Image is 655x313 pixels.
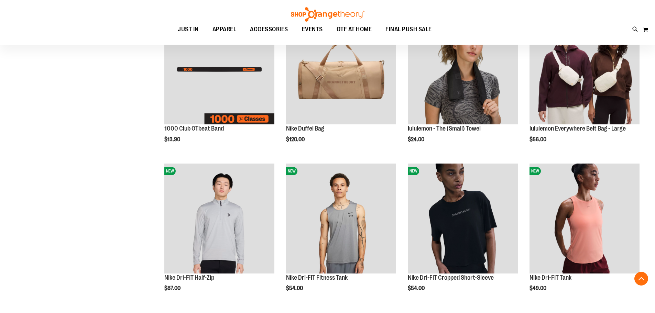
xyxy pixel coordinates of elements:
[290,7,365,22] img: Shop Orangetheory
[286,164,396,273] img: Nike Dri-FIT Fitness Tank
[164,125,224,132] a: 1000 Club OTbeat Band
[283,11,400,160] div: product
[286,125,324,132] a: Nike Duffel Bag
[161,11,278,157] div: product
[379,22,439,37] a: FINAL PUSH SALE
[530,164,640,275] a: Nike Dri-FIT TankNEW
[408,164,518,275] a: Nike Dri-FIT Cropped Short-SleeveNEW
[286,14,396,125] a: Nike Duffel BagNEW
[530,136,547,143] span: $56.00
[337,22,372,37] span: OTF AT HOME
[408,285,426,291] span: $54.00
[178,22,199,37] span: JUST IN
[164,167,176,175] span: NEW
[302,22,323,37] span: EVENTS
[286,164,396,275] a: Nike Dri-FIT Fitness TankNEW
[212,22,237,37] span: APPAREL
[634,272,648,286] button: Back To Top
[286,136,306,143] span: $120.00
[408,14,518,124] img: lululemon - The (Small) Towel
[286,285,304,291] span: $54.00
[404,11,521,160] div: product
[408,136,425,143] span: $24.00
[530,285,547,291] span: $49.00
[295,22,330,37] a: EVENTS
[385,22,432,37] span: FINAL PUSH SALE
[408,274,494,281] a: Nike Dri-FIT Cropped Short-Sleeve
[530,14,640,125] a: lululemon Everywhere Belt Bag - LargeNEW
[206,22,243,37] a: APPAREL
[404,160,521,309] div: product
[408,125,481,132] a: lululemon - The (Small) Towel
[408,14,518,125] a: lululemon - The (Small) TowelNEW
[164,285,182,291] span: $87.00
[530,274,571,281] a: Nike Dri-FIT Tank
[171,22,206,37] a: JUST IN
[164,14,274,125] a: Image of 1000 Club OTbeat BandNEW
[330,22,379,37] a: OTF AT HOME
[526,11,643,160] div: product
[164,164,274,275] a: Nike Dri-FIT Half-ZipNEW
[164,136,181,143] span: $13.90
[286,167,297,175] span: NEW
[530,14,640,124] img: lululemon Everywhere Belt Bag - Large
[161,160,278,309] div: product
[164,274,214,281] a: Nike Dri-FIT Half-Zip
[286,274,348,281] a: Nike Dri-FIT Fitness Tank
[164,14,274,124] img: Image of 1000 Club OTbeat Band
[283,160,400,309] div: product
[286,14,396,124] img: Nike Duffel Bag
[408,167,419,175] span: NEW
[243,22,295,37] a: ACCESSORIES
[530,164,640,273] img: Nike Dri-FIT Tank
[250,22,288,37] span: ACCESSORIES
[408,164,518,273] img: Nike Dri-FIT Cropped Short-Sleeve
[530,125,626,132] a: lululemon Everywhere Belt Bag - Large
[164,164,274,273] img: Nike Dri-FIT Half-Zip
[526,160,643,309] div: product
[530,167,541,175] span: NEW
